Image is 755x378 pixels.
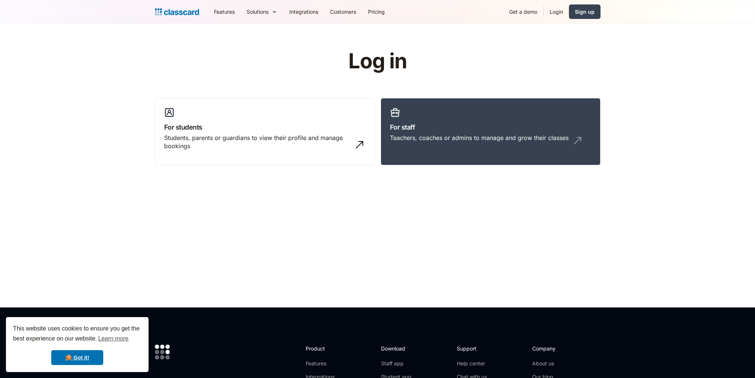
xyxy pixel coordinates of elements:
[155,98,375,166] a: For studentsStudents, parents or guardians to view their profile and manage bookings
[532,360,582,367] a: About us
[569,4,601,19] a: Sign up
[457,345,487,352] h2: Support
[155,7,199,17] a: home
[532,345,582,352] h2: Company
[6,317,149,372] div: cookieconsent
[51,350,103,365] a: dismiss cookie message
[247,8,269,16] div: Solutions
[260,50,495,73] h1: Log in
[13,324,141,344] span: This website uses cookies to ensure you get the best experience on our website.
[306,360,345,367] a: Features
[97,333,130,344] a: learn more about cookies
[390,134,569,142] div: Teachers, coaches or admins to manage and grow their classes
[575,8,595,16] div: Sign up
[164,122,365,132] h3: For students
[457,360,487,367] a: Help center
[241,3,283,20] div: Solutions
[164,134,351,150] div: Students, parents or guardians to view their profile and manage bookings
[306,345,345,352] h2: Product
[381,345,411,352] h2: Download
[208,3,241,20] a: Features
[362,3,391,20] a: Pricing
[390,122,591,132] h3: For staff
[283,3,324,20] a: Integrations
[381,360,411,367] a: Staff app
[324,3,362,20] a: Customers
[544,3,569,20] a: Login
[503,3,543,20] a: Get a demo
[381,98,601,166] a: For staffTeachers, coaches or admins to manage and grow their classes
